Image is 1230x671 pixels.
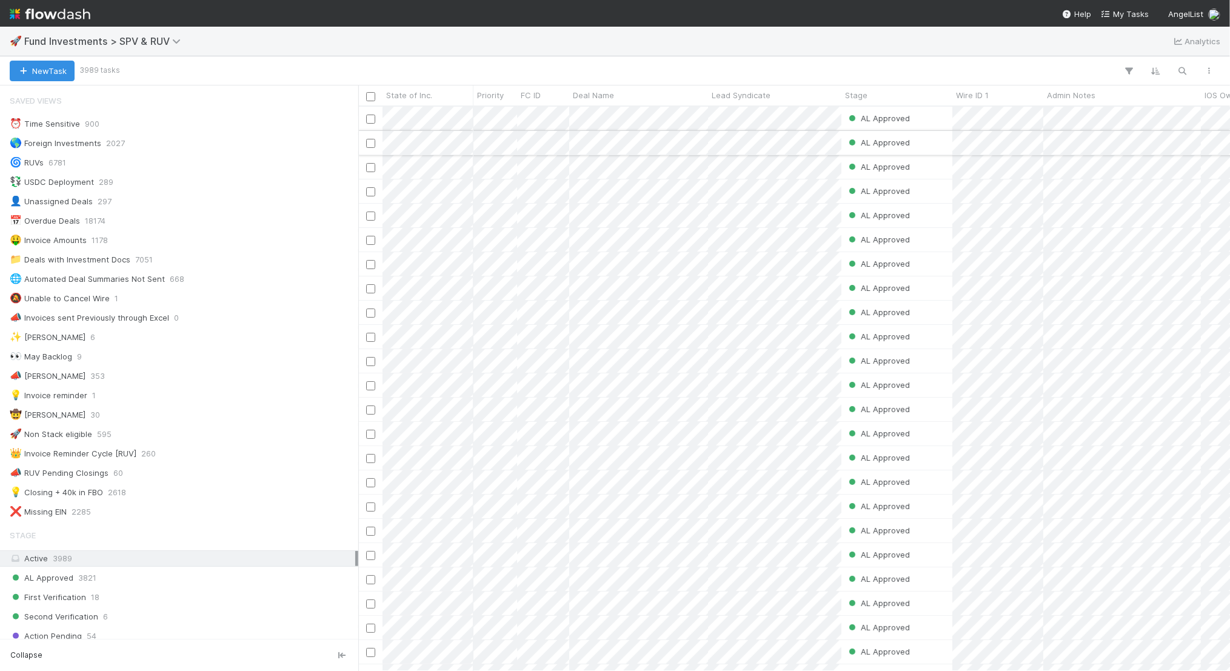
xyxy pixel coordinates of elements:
span: My Tasks [1101,9,1149,19]
span: AngelList [1168,9,1203,19]
div: AL Approved [846,549,910,561]
span: ❌ [10,506,22,516]
div: Unable to Cancel Wire [10,291,110,306]
span: 297 [98,194,112,209]
input: Toggle Row Selected [366,502,375,512]
input: Toggle Row Selected [366,624,375,633]
span: AL Approved [846,574,910,584]
input: Toggle Row Selected [366,357,375,366]
div: Time Sensitive [10,116,80,132]
span: Admin Notes [1047,89,1095,101]
div: AL Approved [846,476,910,488]
span: 📅 [10,215,22,225]
span: Fund Investments > SPV & RUV [24,35,187,47]
span: 0 [174,310,179,325]
span: AL Approved [846,235,910,244]
img: logo-inverted-e16ddd16eac7371096b0.svg [10,4,90,24]
span: AL Approved [846,162,910,172]
span: AL Approved [846,307,910,317]
input: Toggle Row Selected [366,430,375,439]
div: AL Approved [846,597,910,609]
span: 6 [90,330,95,345]
input: Toggle Row Selected [366,139,375,148]
span: AL Approved [846,598,910,608]
div: AL Approved [846,403,910,415]
span: 📣 [10,370,22,381]
input: Toggle Row Selected [366,575,375,584]
div: Invoices sent Previously through Excel [10,310,169,325]
div: Foreign Investments [10,136,101,151]
span: Saved Views [10,88,62,113]
span: AL Approved [846,356,910,366]
span: 📣 [10,312,22,322]
div: AL Approved [846,209,910,221]
input: Toggle Row Selected [366,333,375,342]
span: 18 [91,590,99,605]
div: AL Approved [846,379,910,391]
span: 👑 [10,448,22,458]
input: Toggle Row Selected [366,163,375,172]
span: AL Approved [846,186,910,196]
div: AL Approved [846,161,910,173]
span: 60 [113,466,123,481]
input: Toggle Row Selected [366,381,375,390]
div: Non Stack eligible [10,427,92,442]
div: AL Approved [846,330,910,342]
div: Deals with Investment Docs [10,252,130,267]
span: 1178 [92,233,108,248]
input: Toggle Row Selected [366,212,375,221]
span: AL Approved [10,570,73,586]
input: Toggle All Rows Selected [366,92,375,101]
span: 💱 [10,176,22,187]
span: 📁 [10,254,22,264]
span: 353 [90,369,105,384]
div: Overdue Deals [10,213,80,229]
span: 900 [85,116,99,132]
span: 🌀 [10,157,22,167]
div: AL Approved [846,258,910,270]
span: AL Approved [846,259,910,269]
span: 🌐 [10,273,22,284]
input: Toggle Row Selected [366,187,375,196]
span: AL Approved [846,623,910,632]
div: AL Approved [846,452,910,464]
span: AL Approved [846,550,910,559]
span: AL Approved [846,647,910,656]
img: avatar_f32b584b-9fa7-42e4-bca2-ac5b6bf32423.png [1208,8,1220,21]
div: Invoice Amounts [10,233,87,248]
span: 18174 [85,213,105,229]
span: 🤠 [10,409,22,419]
div: AL Approved [846,646,910,658]
span: 👀 [10,351,22,361]
span: 3821 [78,570,96,586]
span: AL Approved [846,501,910,511]
span: 🌎 [10,138,22,148]
div: Automated Deal Summaries Not Sent [10,272,165,287]
span: State of Inc. [386,89,432,101]
span: AL Approved [846,526,910,535]
span: 2027 [106,136,125,151]
span: Stage [10,523,36,547]
input: Toggle Row Selected [366,406,375,415]
span: 289 [99,175,113,190]
div: AL Approved [846,233,910,245]
span: ⏰ [10,118,22,129]
div: AL Approved [846,136,910,149]
span: 3989 [53,553,72,563]
span: First Verification [10,590,86,605]
span: Lead Syndicate [712,89,770,101]
span: AL Approved [846,138,910,147]
input: Toggle Row Selected [366,260,375,269]
span: FC ID [521,89,541,101]
div: AL Approved [846,427,910,439]
div: Active [10,551,355,566]
span: Deal Name [573,89,614,101]
input: Toggle Row Selected [366,309,375,318]
span: 🚀 [10,36,22,46]
div: [PERSON_NAME] [10,407,85,422]
div: [PERSON_NAME] [10,330,85,345]
div: AL Approved [846,185,910,197]
div: RUV Pending Closings [10,466,109,481]
span: 30 [90,407,100,422]
span: ✨ [10,332,22,342]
